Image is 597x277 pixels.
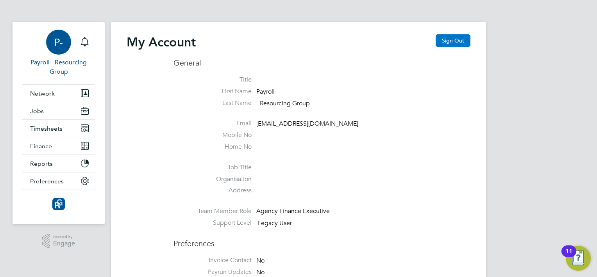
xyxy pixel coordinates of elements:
[22,58,95,76] span: Payroll - Resourcing Group
[53,240,75,247] span: Engage
[22,198,95,210] a: Go to home page
[22,85,95,102] button: Network
[173,219,252,227] label: Support Level
[173,87,252,96] label: First Name
[22,137,95,154] button: Finance
[256,207,331,215] div: Agency Finance Executive
[30,90,55,97] span: Network
[22,102,95,119] button: Jobs
[173,231,470,249] h3: Preferences
[54,37,63,47] span: P-
[42,234,75,249] a: Powered byEngage
[256,88,275,96] span: Payroll
[173,131,252,139] label: Mobile No
[30,142,52,150] span: Finance
[256,257,265,265] span: No
[173,186,252,195] label: Address
[22,155,95,172] button: Reports
[173,207,252,215] label: Team Member Role
[22,120,95,137] button: Timesheets
[566,246,591,271] button: Open Resource Center, 11 new notifications
[436,34,470,47] button: Sign Out
[258,219,292,227] span: Legacy User
[173,76,252,84] label: Title
[173,268,252,276] label: Payrun Updates
[30,107,44,115] span: Jobs
[173,143,252,151] label: Home No
[173,175,252,183] label: Organisation
[173,256,252,265] label: Invoice Contact
[30,178,64,185] span: Preferences
[30,160,53,167] span: Reports
[256,268,265,276] span: No
[173,99,252,107] label: Last Name
[256,99,310,107] span: - Resourcing Group
[22,172,95,190] button: Preferences
[13,22,105,224] nav: Main navigation
[53,234,75,240] span: Powered by
[127,34,196,50] h2: My Account
[30,125,63,132] span: Timesheets
[22,30,95,76] a: P-Payroll - Resourcing Group
[173,58,470,68] h3: General
[52,198,65,210] img: resourcinggroup-logo-retina.png
[173,163,252,172] label: Job Title
[565,251,572,261] div: 11
[256,120,358,128] span: [EMAIL_ADDRESS][DOMAIN_NAME]
[173,119,252,128] label: Email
